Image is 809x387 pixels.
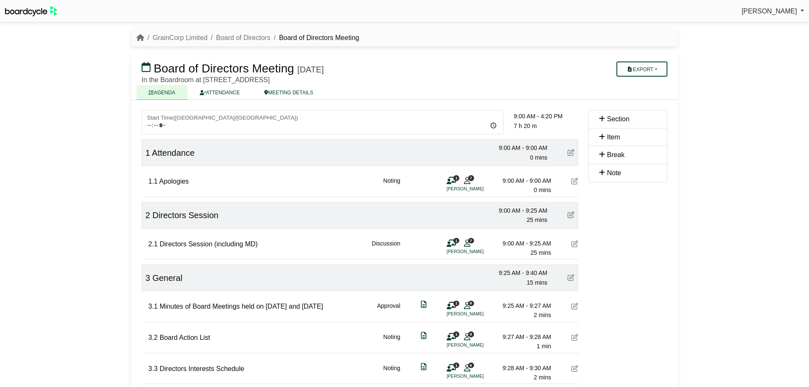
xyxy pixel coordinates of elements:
div: [DATE] [297,64,324,75]
div: Approval [377,301,400,320]
a: [PERSON_NAME] [742,6,804,17]
span: Board of Directors Meeting [154,62,294,75]
span: 1 [453,363,459,368]
span: In the Boardroom at [STREET_ADDRESS] [142,76,270,83]
span: Minutes of Board Meetings held on [DATE] and [DATE] [160,303,323,310]
span: Attendance [152,148,195,157]
span: 7 h 20 m [514,123,536,129]
span: 1 [453,238,459,243]
span: 25 mins [530,249,551,256]
span: 1.1 [148,178,158,185]
a: AGENDA [137,85,188,100]
li: [PERSON_NAME] [447,373,510,380]
li: [PERSON_NAME] [447,310,510,318]
div: 9:00 AM - 9:00 AM [492,176,551,185]
span: 3.1 [148,303,158,310]
div: 9:00 AM - 9:25 AM [492,239,551,248]
li: [PERSON_NAME] [447,185,510,192]
span: 1 [453,175,459,181]
span: 3 [145,273,150,283]
span: Apologies [159,178,189,185]
div: Noting [383,332,400,351]
span: Directors Interests Schedule [160,365,244,372]
li: [PERSON_NAME] [447,248,510,255]
span: 15 mins [527,279,547,286]
span: General [153,273,182,283]
span: 1 [453,301,459,306]
div: Discussion [372,239,400,258]
li: Board of Directors Meeting [271,32,359,43]
div: 9:28 AM - 9:30 AM [492,363,551,373]
span: 9 [468,301,474,306]
span: 9 [468,331,474,337]
span: 0 mins [534,187,551,193]
div: 9:00 AM - 4:20 PM [514,112,578,121]
span: Directors Session [153,211,219,220]
span: 7 [468,238,474,243]
span: 25 mins [527,216,547,223]
span: Break [607,151,624,158]
span: 2 mins [534,374,551,381]
li: [PERSON_NAME] [447,342,510,349]
div: 9:00 AM - 9:25 AM [488,206,547,215]
a: Board of Directors [216,34,271,41]
span: 9 [468,363,474,368]
div: 9:27 AM - 9:28 AM [492,332,551,342]
a: GrainCorp Limited [153,34,207,41]
div: 9:25 AM - 9:40 AM [488,268,547,278]
div: Noting [383,176,400,195]
span: 2.1 [148,240,158,248]
span: Note [607,169,621,176]
span: 2 [145,211,150,220]
a: ATTENDANCE [188,85,252,100]
nav: breadcrumb [137,32,359,43]
span: [PERSON_NAME] [742,8,797,15]
span: 0 mins [530,154,547,161]
a: MEETING DETAILS [252,85,325,100]
span: Directors Session (including MD) [160,240,258,248]
span: Board Action List [160,334,210,341]
span: 3.2 [148,334,158,341]
span: 2 mins [534,312,551,318]
span: 3.3 [148,365,158,372]
img: BoardcycleBlackGreen-aaafeed430059cb809a45853b8cf6d952af9d84e6e89e1f1685b34bfd5cb7d64.svg [5,6,57,16]
span: Section [607,115,629,123]
div: Noting [383,363,400,382]
span: 1 min [537,343,551,350]
span: 1 [453,331,459,337]
span: 7 [468,175,474,181]
button: Export [616,61,667,77]
span: 1 [145,148,150,157]
div: 9:25 AM - 9:27 AM [492,301,551,310]
div: 9:00 AM - 9:00 AM [488,143,547,152]
span: Item [607,133,620,141]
